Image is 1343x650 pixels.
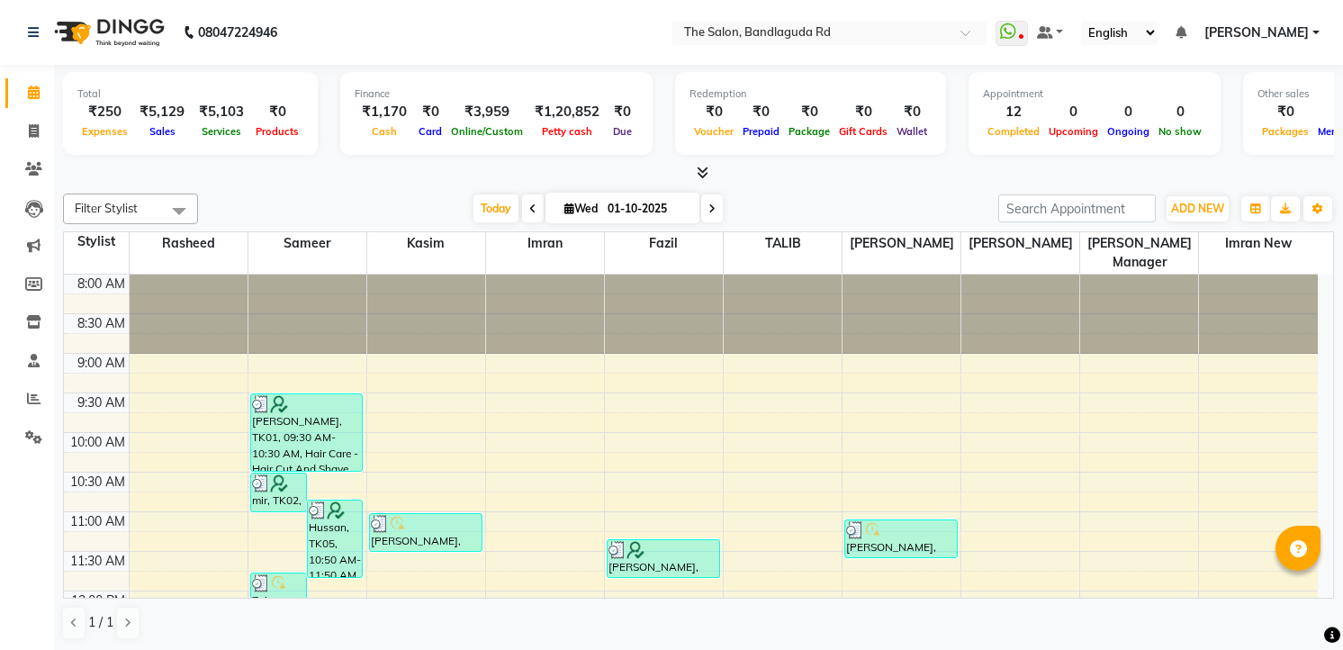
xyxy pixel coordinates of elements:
span: [PERSON_NAME] [961,232,1079,255]
span: Prepaid [738,125,784,138]
span: [PERSON_NAME] [843,232,960,255]
span: fazil [605,232,723,255]
span: Card [414,125,446,138]
span: 1 / 1 [88,613,113,632]
span: Gift Cards [834,125,892,138]
div: 11:00 AM [67,512,129,531]
div: 8:30 AM [74,314,129,333]
div: ₹0 [784,102,834,122]
div: [PERSON_NAME], TK03, 11:00 AM-11:30 AM, Hair Care - Hair Cut And Shave (₹350) [370,514,482,551]
div: 11:30 AM [67,552,129,571]
input: Search Appointment [998,194,1156,222]
div: ₹1,20,852 [527,102,607,122]
span: Wed [560,202,602,215]
div: Stylist [64,232,129,251]
span: imran new [1199,232,1318,255]
span: Products [251,125,303,138]
span: No show [1154,125,1206,138]
div: ₹1,170 [355,102,414,122]
span: imran [486,232,604,255]
button: ADD NEW [1167,196,1229,221]
span: Expenses [77,125,132,138]
span: Upcoming [1044,125,1103,138]
div: Appointment [983,86,1206,102]
span: Wallet [892,125,932,138]
input: 2025-10-01 [602,195,692,222]
div: ₹0 [251,102,303,122]
div: mir, TK02, 10:30 AM-11:00 AM, Hair Care - Hair Cut And Shave (₹350) [251,474,306,511]
span: [PERSON_NAME] manager [1080,232,1198,274]
div: 9:30 AM [74,393,129,412]
div: ₹5,129 [132,102,192,122]
div: 12 [983,102,1044,122]
div: ₹0 [607,102,638,122]
span: Due [608,125,636,138]
div: Redemption [690,86,932,102]
span: TALIB [724,232,842,255]
div: [PERSON_NAME], TK01, 09:30 AM-10:30 AM, Hair Care - Hair Cut And Shave (₹350),Hair Care - Hair Cu... [251,394,363,471]
span: [PERSON_NAME] [1204,23,1309,42]
div: 10:30 AM [67,473,129,492]
div: ₹0 [738,102,784,122]
div: 10:00 AM [67,433,129,452]
div: 0 [1044,102,1103,122]
div: [PERSON_NAME], TK06, 11:20 AM-11:50 AM, [PERSON_NAME] Shape - [PERSON_NAME] Shape (₹150) [608,540,719,577]
span: Petty cash [537,125,597,138]
span: kasim [367,232,485,255]
div: [PERSON_NAME], TK04, 11:05 AM-11:35 AM, Hair Care - Hair Cut And Shave (₹350) [845,520,957,557]
div: ₹0 [892,102,932,122]
b: 08047224946 [198,7,277,58]
div: ₹250 [77,102,132,122]
span: Today [473,194,518,222]
div: Hussan, TK05, 10:50 AM-11:50 AM, Hair Care - Hair Cut And Shave (₹350),Hair Colouring - Loreal In... [308,501,363,577]
span: sameer [248,232,366,255]
span: Online/Custom [446,125,527,138]
div: ₹0 [834,102,892,122]
span: Cash [367,125,401,138]
div: ₹0 [414,102,446,122]
div: 9:00 AM [74,354,129,373]
span: Ongoing [1103,125,1154,138]
div: Finance [355,86,638,102]
span: Packages [1257,125,1313,138]
span: rasheed [130,232,248,255]
div: ₹0 [1257,102,1313,122]
span: Sales [145,125,180,138]
div: ₹3,959 [446,102,527,122]
div: 12:00 PM [68,591,129,610]
div: Total [77,86,303,102]
div: Zain collection, TK07, 11:45 AM-12:15 PM, [PERSON_NAME] Shape - [PERSON_NAME] Shape (₹150) [251,573,306,610]
div: ₹5,103 [192,102,251,122]
span: Filter Stylist [75,201,138,215]
span: Voucher [690,125,738,138]
span: Completed [983,125,1044,138]
span: Package [784,125,834,138]
img: logo [46,7,169,58]
span: ADD NEW [1171,202,1224,215]
div: 0 [1103,102,1154,122]
div: 8:00 AM [74,275,129,293]
div: 0 [1154,102,1206,122]
div: ₹0 [690,102,738,122]
span: Services [197,125,246,138]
